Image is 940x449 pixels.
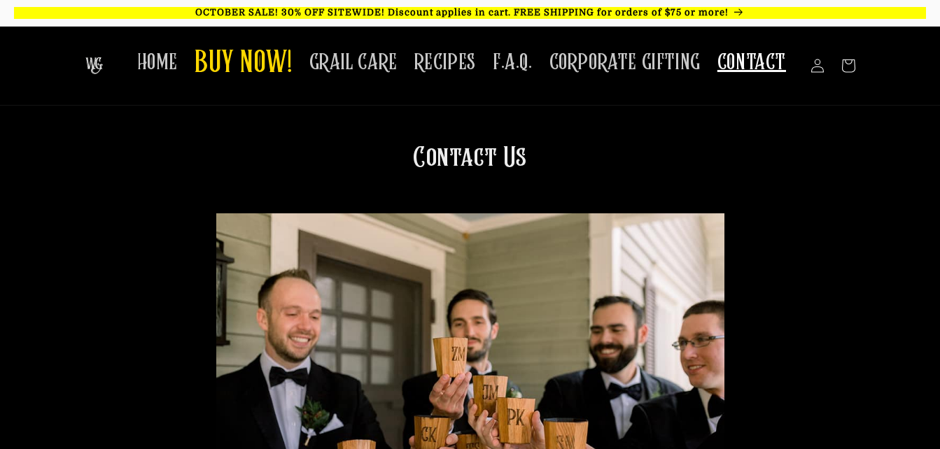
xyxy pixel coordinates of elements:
[484,41,541,85] a: F.A.Q.
[549,49,701,76] span: CORPORATE GIFTING
[186,36,301,92] a: BUY NOW!
[85,57,103,74] img: The Whiskey Grail
[709,41,794,85] a: CONTACT
[717,49,786,76] span: CONTACT
[301,41,406,85] a: GRAIL CARE
[309,49,398,76] span: GRAIL CARE
[493,49,533,76] span: F.A.Q.
[414,49,476,76] span: RECIPES
[14,7,926,19] p: OCTOBER SALE! 30% OFF SITEWIDE! Discount applies in cart. FREE SHIPPING for orders of $75 or more!
[137,49,178,76] span: HOME
[129,41,186,85] a: HOME
[541,41,709,85] a: CORPORATE GIFTING
[195,45,293,83] span: BUY NOW!
[406,41,484,85] a: RECIPES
